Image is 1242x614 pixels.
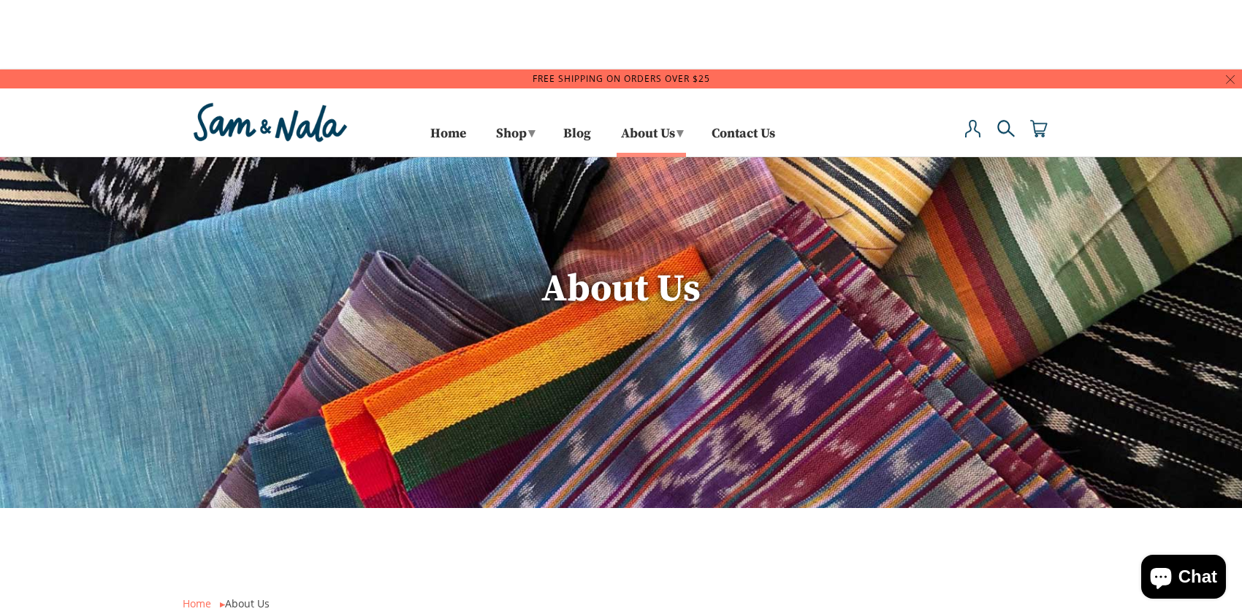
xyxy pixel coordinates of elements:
[997,120,1015,153] a: Search
[964,120,982,137] img: user-icon
[541,265,701,313] span: About us
[220,602,225,607] img: or.png
[616,121,687,153] a: About Us▾
[1030,120,1048,137] img: cart-icon
[563,129,591,153] a: Blog
[430,129,466,153] a: Home
[190,99,351,145] img: Sam & Nala
[964,120,982,153] a: My Account
[491,121,538,153] a: Shop▾
[183,596,211,610] a: Home
[1137,555,1230,602] inbox-online-store-chat: Shopify online store chat
[712,129,775,153] a: Contact Us
[528,125,535,142] span: ▾
[183,594,1059,613] div: About Us
[677,125,683,142] span: ▾
[533,72,710,85] a: Free Shipping on orders over $25
[997,120,1015,137] img: search-icon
